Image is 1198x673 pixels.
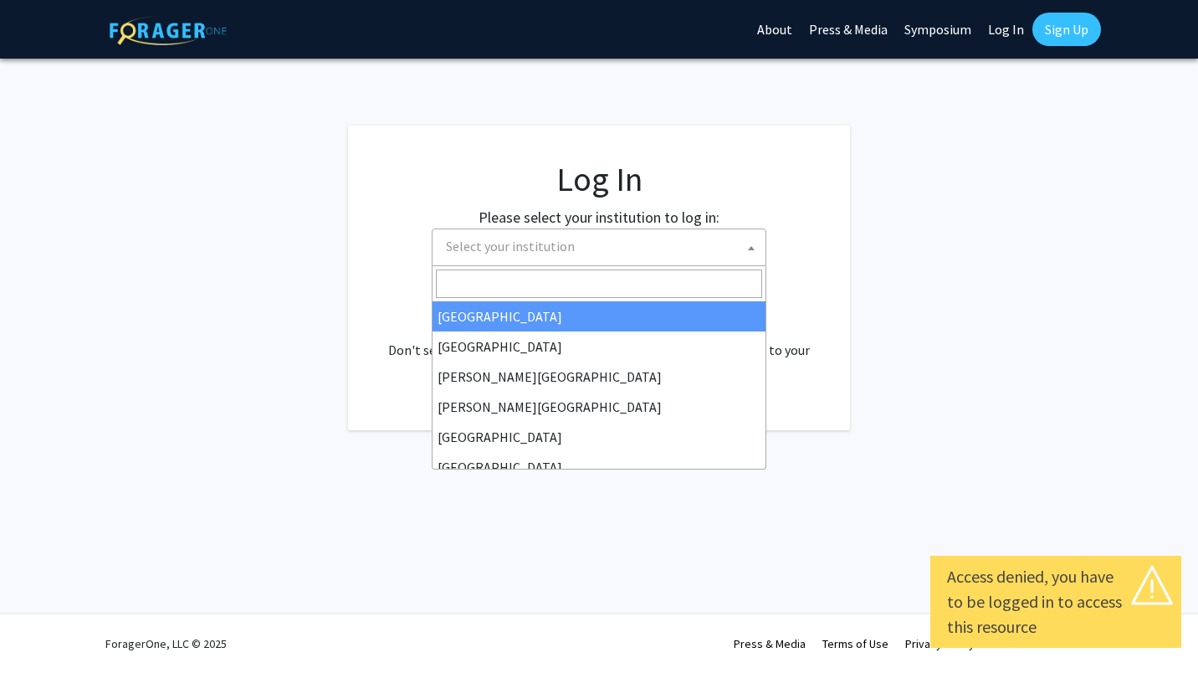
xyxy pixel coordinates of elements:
h1: Log In [381,159,817,199]
span: Select your institution [439,229,765,264]
a: Sign Up [1032,13,1101,46]
div: Access denied, you have to be logged in to access this resource [947,564,1165,640]
span: Select your institution [446,238,575,254]
div: No account? . Don't see your institution? about bringing ForagerOne to your institution. [381,300,817,380]
span: Select your institution [432,229,766,266]
li: [GEOGRAPHIC_DATA] [433,301,765,331]
div: ForagerOne, LLC © 2025 [105,614,227,673]
a: Press & Media [734,636,806,651]
label: Please select your institution to log in: [479,206,719,229]
li: [PERSON_NAME][GEOGRAPHIC_DATA] [433,392,765,422]
input: Search [436,270,762,298]
li: [GEOGRAPHIC_DATA] [433,331,765,362]
img: ForagerOne Logo [110,16,227,45]
a: Terms of Use [822,636,888,651]
li: [GEOGRAPHIC_DATA] [433,452,765,482]
a: Privacy Policy [905,636,975,651]
li: [PERSON_NAME][GEOGRAPHIC_DATA] [433,362,765,392]
li: [GEOGRAPHIC_DATA] [433,422,765,452]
